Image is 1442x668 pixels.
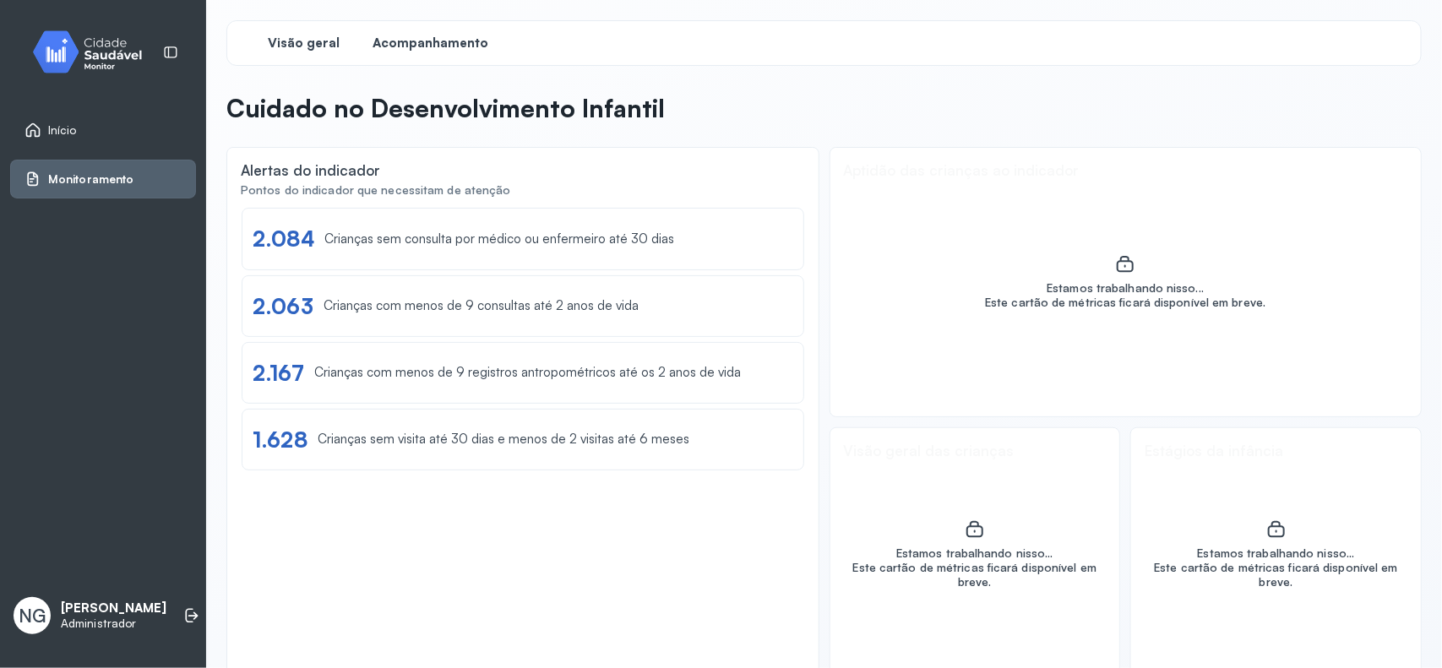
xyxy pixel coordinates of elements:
[241,183,805,198] div: Pontos do indicador que necessitam de atenção
[61,616,166,631] p: Administrador
[318,432,689,448] div: Crianças sem visita até 30 dias e menos de 2 visitas até 6 meses
[269,35,340,52] span: Visão geral
[985,281,1265,296] div: Estamos trabalhando nisso...
[324,231,674,247] div: Crianças sem consulta por médico ou enfermeiro até 30 dias
[18,27,170,77] img: monitor.svg
[253,360,304,386] div: 2.167
[253,426,307,453] div: 1.628
[1141,546,1411,561] div: Estamos trabalhando nisso...
[841,546,1110,561] div: Estamos trabalhando nisso...
[241,161,380,179] div: Alertas do indicador
[19,605,46,627] span: NG
[24,171,182,187] a: Monitoramento
[226,93,665,123] p: Cuidado no Desenvolvimento Infantil
[314,365,741,381] div: Crianças com menos de 9 registros antropométricos até os 2 anos de vida
[985,296,1265,310] div: Este cartão de métricas ficará disponível em breve.
[253,225,314,252] div: 2.084
[24,122,182,138] a: Início
[48,123,77,138] span: Início
[61,600,166,616] p: [PERSON_NAME]
[373,35,489,52] span: Acompanhamento
[48,172,133,187] span: Monitoramento
[253,293,313,319] div: 2.063
[841,561,1110,589] div: Este cartão de métricas ficará disponível em breve.
[324,298,639,314] div: Crianças com menos de 9 consultas até 2 anos de vida
[1141,561,1411,589] div: Este cartão de métricas ficará disponível em breve.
